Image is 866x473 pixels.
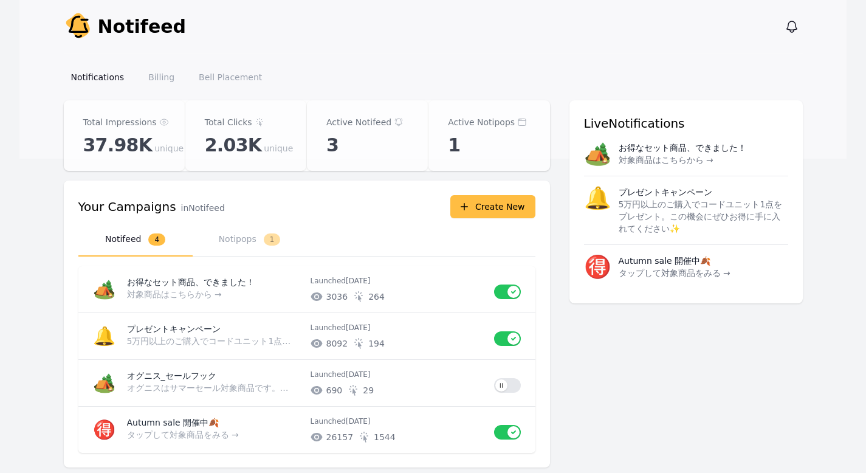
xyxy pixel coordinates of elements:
[448,115,515,129] p: Active Notipops
[619,255,711,267] p: Autumn sale 開催中🍂
[205,134,262,156] span: 2.03K
[78,407,535,453] a: 🉐Autumn sale 開催中🍂タップして対象商品をみる →Launched[DATE]261571544
[78,360,535,406] a: 🏕️オグニス_セールフックオグニスはサマーセール対象商品です。お得に購入できるのは8/31まで。お早めにご確認ください！Launched[DATE]69029
[127,288,296,300] p: 対象商品はこちらから →
[154,142,184,154] span: unique
[450,195,535,218] button: Create New
[127,429,296,441] p: タップして対象商品をみる →
[311,276,484,286] p: Launched
[93,372,115,393] span: 🏕️
[64,66,132,88] a: Notifications
[78,223,193,257] button: Notifeed4
[619,142,746,154] p: お得なセット商品、できました！
[326,384,343,396] span: # of unique impressions
[264,142,293,154] span: unique
[584,186,611,235] span: 🔔
[326,431,354,443] span: # of unique impressions
[78,198,176,215] h3: Your Campaigns
[83,115,157,129] p: Total Impressions
[363,384,374,396] span: # of unique clicks
[127,335,296,347] p: 5万円以上のご購入でコードユニット1点をプレゼント。この機会にぜひお得に手に入れてください✨
[368,337,385,350] span: # of unique clicks
[448,134,460,156] span: 1
[93,278,115,300] span: 🏕️
[326,291,348,303] span: # of unique impressions
[64,12,93,41] img: Your Company
[326,134,338,156] span: 3
[127,323,301,335] p: プレゼントキャンペーン
[205,115,252,129] p: Total Clicks
[584,255,611,279] span: 🉐
[346,277,371,285] time: 2025-10-02T03:28:52.741Z
[619,154,746,166] p: 対象商品はこちらから →
[311,323,484,333] p: Launched
[346,417,371,426] time: 2025-08-13T14:12:34.913Z
[619,198,788,235] p: 5万円以上のご購入でコードユニット1点をプレゼント。この機会にぜひお得に手に入れてください✨
[127,370,301,382] p: オグニス_セールフック
[98,16,187,38] span: Notifeed
[326,337,348,350] span: # of unique impressions
[78,223,535,257] nav: Tabs
[374,431,396,443] span: # of unique clicks
[584,115,788,132] h3: Live Notifications
[148,233,165,246] span: 4
[193,223,307,257] button: Notipops1
[83,134,153,156] span: 37.98K
[93,419,115,440] span: 🉐
[64,12,187,41] a: Notifeed
[93,325,115,347] span: 🔔
[346,323,371,332] time: 2025-09-20T00:53:52.828Z
[191,66,269,88] a: Bell Placement
[619,186,712,198] p: プレゼントキャンペーン
[619,267,730,279] p: タップして対象商品をみる →
[346,370,371,379] time: 2025-08-22T01:03:02.936Z
[326,115,391,129] p: Active Notifeed
[311,370,484,379] p: Launched
[311,416,484,426] p: Launched
[127,416,301,429] p: Autumn sale 開催中🍂
[368,291,385,303] span: # of unique clicks
[78,266,535,312] a: 🏕️お得なセット商品、できました！対象商品はこちらから →Launched[DATE]3036264
[141,66,182,88] a: Billing
[127,382,296,394] p: オグニスはサマーセール対象商品です。お得に購入できるのは8/31まで。お早めにご確認ください！
[78,313,535,359] a: 🔔プレゼントキャンペーン5万円以上のご購入でコードユニット1点をプレゼント。この機会にぜひお得に手に入れてください✨Launched[DATE]8092194
[181,202,225,214] p: in Notifeed
[264,233,281,246] span: 1
[584,142,611,166] span: 🏕️
[127,276,301,288] p: お得なセット商品、できました！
